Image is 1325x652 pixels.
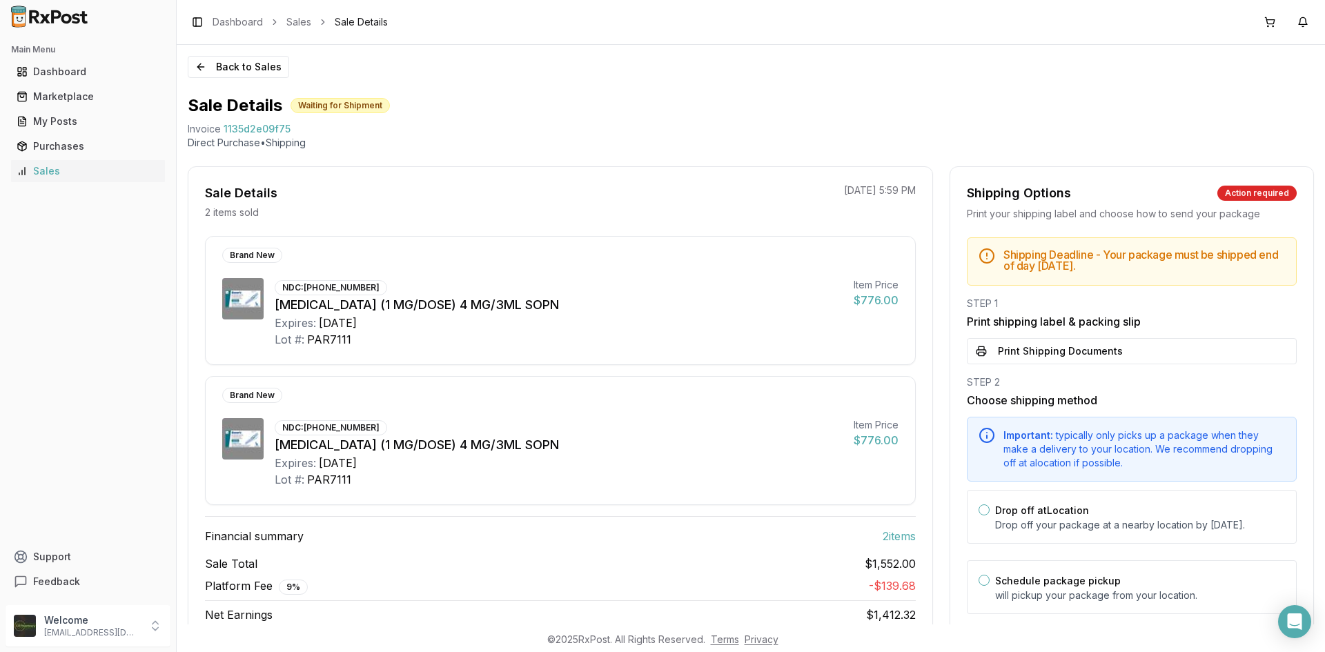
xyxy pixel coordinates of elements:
[854,418,899,432] div: Item Price
[319,455,357,471] div: [DATE]
[222,418,264,460] img: Ozempic (1 MG/DOSE) 4 MG/3ML SOPN
[205,606,273,623] span: Net Earnings
[275,280,387,295] div: NDC: [PHONE_NUMBER]
[995,589,1285,602] p: will pickup your package from your location.
[188,56,289,78] button: Back to Sales
[11,44,165,55] h2: Main Menu
[854,292,899,308] div: $776.00
[188,95,282,117] h1: Sale Details
[883,528,916,544] span: 2 item s
[188,136,1314,150] p: Direct Purchase • Shipping
[205,528,304,544] span: Financial summary
[11,59,165,84] a: Dashboard
[33,575,80,589] span: Feedback
[967,338,1297,364] button: Print Shipping Documents
[307,471,351,488] div: PAR7111
[188,122,221,136] div: Invoice
[854,432,899,448] div: $776.00
[967,184,1071,203] div: Shipping Options
[1278,605,1311,638] div: Open Intercom Messenger
[6,86,170,108] button: Marketplace
[11,84,165,109] a: Marketplace
[866,608,916,622] span: $1,412.32
[11,134,165,159] a: Purchases
[6,544,170,569] button: Support
[205,206,259,219] p: 2 items sold
[865,555,916,572] span: $1,552.00
[844,184,916,197] p: [DATE] 5:59 PM
[1217,186,1297,201] div: Action required
[222,388,282,403] div: Brand New
[286,15,311,29] a: Sales
[222,278,264,319] img: Ozempic (1 MG/DOSE) 4 MG/3ML SOPN
[1003,428,1285,470] div: typically only picks up a package when they make a delivery to your location. We recommend droppi...
[6,135,170,157] button: Purchases
[275,471,304,488] div: Lot #:
[967,375,1297,389] div: STEP 2
[6,569,170,594] button: Feedback
[224,122,291,136] span: 1135d2e09f75
[307,331,351,348] div: PAR7111
[205,184,277,203] div: Sale Details
[275,331,304,348] div: Lot #:
[17,65,159,79] div: Dashboard
[11,109,165,134] a: My Posts
[967,207,1297,221] div: Print your shipping label and choose how to send your package
[711,633,739,645] a: Terms
[335,15,388,29] span: Sale Details
[1003,249,1285,271] h5: Shipping Deadline - Your package must be shipped end of day [DATE] .
[275,435,843,455] div: [MEDICAL_DATA] (1 MG/DOSE) 4 MG/3ML SOPN
[869,579,916,593] span: - $139.68
[995,518,1285,532] p: Drop off your package at a nearby location by [DATE] .
[213,15,388,29] nav: breadcrumb
[745,633,778,645] a: Privacy
[6,61,170,83] button: Dashboard
[275,315,316,331] div: Expires:
[275,455,316,471] div: Expires:
[854,278,899,292] div: Item Price
[319,315,357,331] div: [DATE]
[44,627,140,638] p: [EMAIL_ADDRESS][DOMAIN_NAME]
[6,110,170,132] button: My Posts
[205,555,257,572] span: Sale Total
[291,98,390,113] div: Waiting for Shipment
[995,504,1089,516] label: Drop off at Location
[222,248,282,263] div: Brand New
[44,613,140,627] p: Welcome
[275,420,387,435] div: NDC: [PHONE_NUMBER]
[967,392,1297,408] h3: Choose shipping method
[279,580,308,595] div: 9 %
[1003,429,1053,441] span: Important:
[17,90,159,103] div: Marketplace
[967,297,1297,310] div: STEP 1
[205,577,308,595] span: Platform Fee
[17,139,159,153] div: Purchases
[14,615,36,637] img: User avatar
[995,575,1121,586] label: Schedule package pickup
[6,6,94,28] img: RxPost Logo
[967,313,1297,330] h3: Print shipping label & packing slip
[17,164,159,178] div: Sales
[6,160,170,182] button: Sales
[213,15,263,29] a: Dashboard
[11,159,165,184] a: Sales
[17,115,159,128] div: My Posts
[275,295,843,315] div: [MEDICAL_DATA] (1 MG/DOSE) 4 MG/3ML SOPN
